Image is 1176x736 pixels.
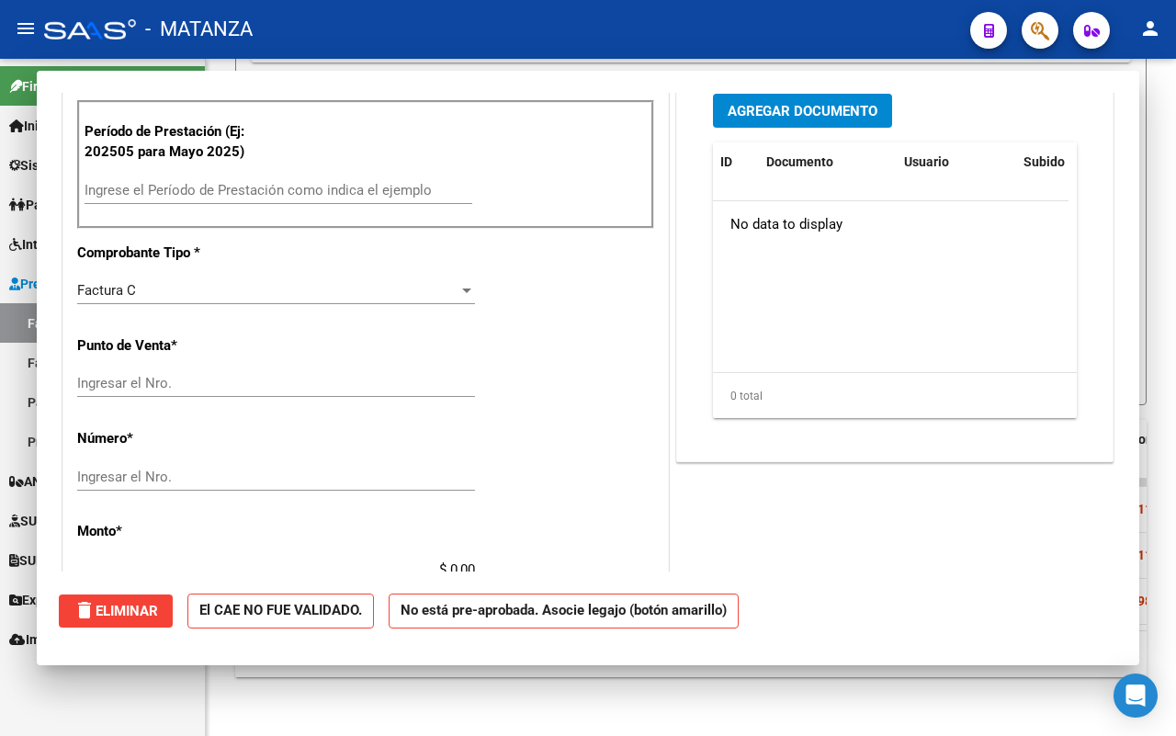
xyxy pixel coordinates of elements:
p: Número [77,428,250,449]
span: Monto [1127,432,1165,447]
span: Integración (discapacidad) [9,234,179,255]
p: Comprobante Tipo * [77,243,250,264]
button: Agregar Documento [713,94,892,128]
strong: El CAE NO FUE VALIDADO. [187,594,374,629]
span: Eliminar [73,603,158,619]
div: DOCUMENTACIÓN RESPALDATORIA [677,80,1113,461]
button: Eliminar [59,594,173,628]
span: ANMAT - Trazabilidad [9,471,153,492]
mat-icon: menu [15,17,37,40]
div: Open Intercom Messenger [1114,674,1158,718]
span: Documento [766,154,833,169]
span: Factura C [77,282,136,299]
span: SUR [9,511,45,531]
span: Usuario [904,154,949,169]
p: Monto [77,521,250,542]
datatable-header-cell: Subido [1016,142,1108,182]
datatable-header-cell: Documento [759,142,897,182]
span: Padrón [9,195,68,215]
span: Firma Express [9,76,105,96]
strong: No está pre-aprobada. Asocie legajo (botón amarillo) [389,594,739,629]
span: Prestadores / Proveedores [9,274,176,294]
span: Explorador de Archivos [9,590,156,610]
span: ID [720,154,732,169]
div: 0 total [713,373,1077,419]
span: - MATANZA [145,9,253,50]
p: Período de Prestación (Ej: 202505 para Mayo 2025) [85,121,254,163]
span: Sistema [9,155,69,176]
p: Punto de Venta [77,335,250,357]
mat-icon: delete [73,599,96,621]
span: Agregar Documento [728,103,877,119]
mat-icon: person [1139,17,1161,40]
span: SURGE [9,550,61,571]
span: Importación de Archivos [9,629,167,650]
datatable-header-cell: Usuario [897,142,1016,182]
span: Subido [1023,154,1065,169]
div: No data to display [713,201,1069,247]
datatable-header-cell: ID [713,142,759,182]
span: Inicio [9,116,56,136]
